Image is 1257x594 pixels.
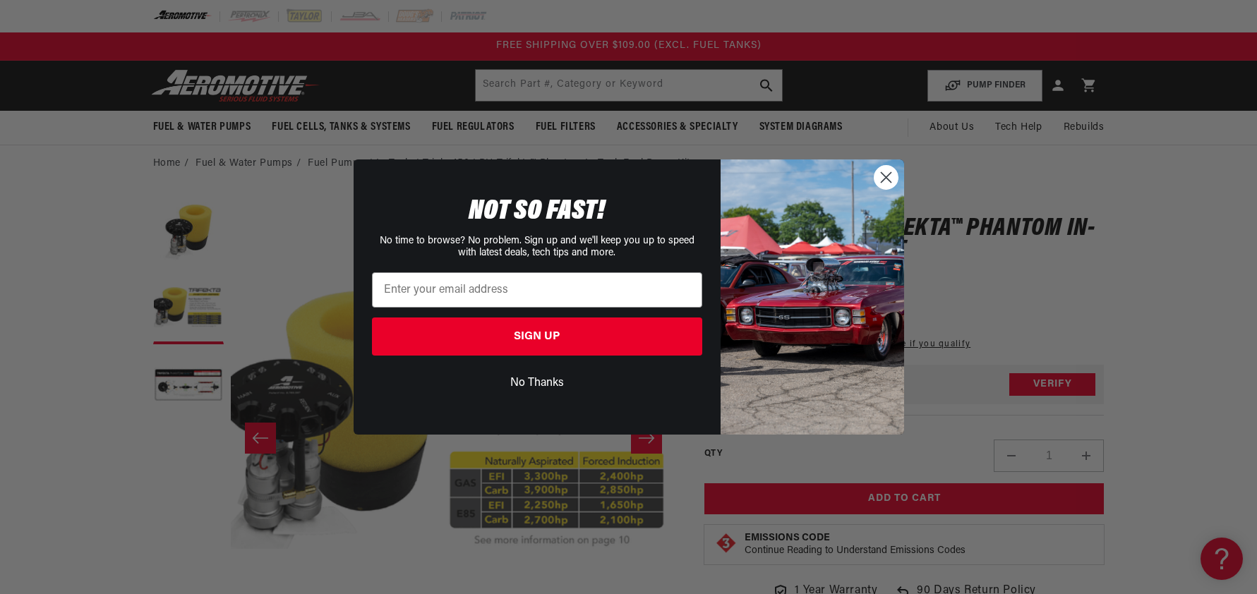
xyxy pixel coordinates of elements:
[721,159,904,435] img: 85cdd541-2605-488b-b08c-a5ee7b438a35.jpeg
[380,236,694,258] span: No time to browse? No problem. Sign up and we'll keep you up to speed with latest deals, tech tip...
[372,370,702,396] button: No Thanks
[469,198,605,226] span: NOT SO FAST!
[372,317,702,356] button: SIGN UP
[874,165,898,190] button: Close dialog
[372,272,702,308] input: Enter your email address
